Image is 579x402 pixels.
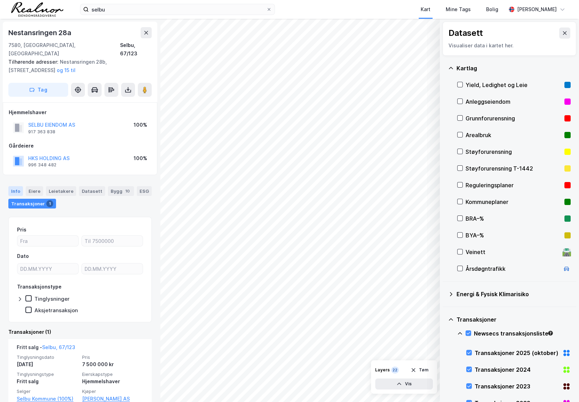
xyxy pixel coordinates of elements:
[9,142,151,150] div: Gårdeiere
[17,252,29,260] div: Dato
[466,231,562,239] div: BYA–%
[466,148,562,156] div: Støyforurensning
[17,263,78,274] input: DD.MM.YYYY
[42,344,75,350] a: Selbu, 67/123
[82,236,143,246] input: Til 7500000
[466,114,562,123] div: Grunnforurensning
[457,290,571,298] div: Energi & Fysisk Klimarisiko
[8,27,73,38] div: Nestansringen 28a
[547,330,554,336] div: Tooltip anchor
[134,154,147,163] div: 100%
[46,186,76,196] div: Leietakere
[79,186,105,196] div: Datasett
[449,27,483,39] div: Datasett
[17,226,26,234] div: Pris
[8,41,120,58] div: 7580, [GEOGRAPHIC_DATA], [GEOGRAPHIC_DATA]
[8,328,152,336] div: Transaksjoner (1)
[466,265,560,273] div: Årsdøgntrafikk
[466,214,562,223] div: BRA–%
[475,349,560,357] div: Transaksjoner 2025 (oktober)
[8,199,56,208] div: Transaksjoner
[474,329,571,338] div: Newsecs transaksjonsliste
[82,360,143,369] div: 7 500 000 kr
[8,59,60,65] span: Tilhørende adresser:
[17,283,62,291] div: Transaksjonstype
[134,121,147,129] div: 100%
[82,371,143,377] span: Eierskapstype
[8,186,23,196] div: Info
[28,162,56,168] div: 996 348 482
[120,41,152,58] div: Selbu, 67/123
[466,181,562,189] div: Reguleringsplaner
[375,367,390,373] div: Layers
[406,364,433,376] button: Tøm
[449,41,570,50] div: Visualiser data i kartet her.
[8,58,146,74] div: Nestansringen 28b, [STREET_ADDRESS]
[17,354,78,360] span: Tinglysningsdato
[457,315,571,324] div: Transaksjoner
[466,81,562,89] div: Yield, Ledighet og Leie
[17,388,78,394] span: Selger
[82,388,143,394] span: Kjøper
[8,83,68,97] button: Tag
[89,4,266,15] input: Søk på adresse, matrikkel, gårdeiere, leietakere eller personer
[82,354,143,360] span: Pris
[466,198,562,206] div: Kommuneplaner
[17,371,78,377] span: Tinglysningstype
[391,366,399,373] div: 22
[124,188,131,195] div: 10
[108,186,134,196] div: Bygg
[26,186,43,196] div: Eiere
[486,5,498,14] div: Bolig
[34,307,78,314] div: Aksjetransaksjon
[17,236,78,246] input: Fra
[82,377,143,386] div: Hjemmelshaver
[466,248,560,256] div: Veinett
[17,360,78,369] div: [DATE]
[34,295,70,302] div: Tinglysninger
[375,378,433,389] button: Vis
[457,64,571,72] div: Kartlag
[466,164,562,173] div: Støyforurensning T-1442
[475,365,560,374] div: Transaksjoner 2024
[544,369,579,402] div: Kontrollprogram for chat
[137,186,152,196] div: ESG
[11,2,63,17] img: realnor-logo.934646d98de889bb5806.png
[17,377,78,386] div: Fritt salg
[517,5,557,14] div: [PERSON_NAME]
[421,5,430,14] div: Kart
[446,5,471,14] div: Mine Tags
[544,369,579,402] iframe: Chat Widget
[475,382,560,391] div: Transaksjoner 2023
[28,129,55,135] div: 917 363 838
[466,97,562,106] div: Anleggseiendom
[466,131,562,139] div: Arealbruk
[9,108,151,117] div: Hjemmelshaver
[17,343,75,354] div: Fritt salg -
[562,247,571,257] div: 🛣️
[82,263,143,274] input: DD.MM.YYYY
[46,200,53,207] div: 1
